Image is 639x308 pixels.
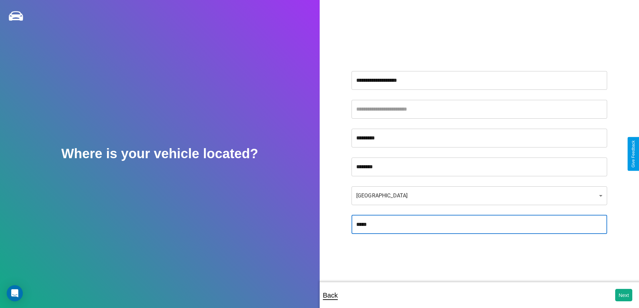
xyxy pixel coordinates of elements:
[7,285,23,301] div: Open Intercom Messenger
[615,289,632,301] button: Next
[323,289,338,301] p: Back
[631,140,636,168] div: Give Feedback
[61,146,258,161] h2: Where is your vehicle located?
[352,186,607,205] div: [GEOGRAPHIC_DATA]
